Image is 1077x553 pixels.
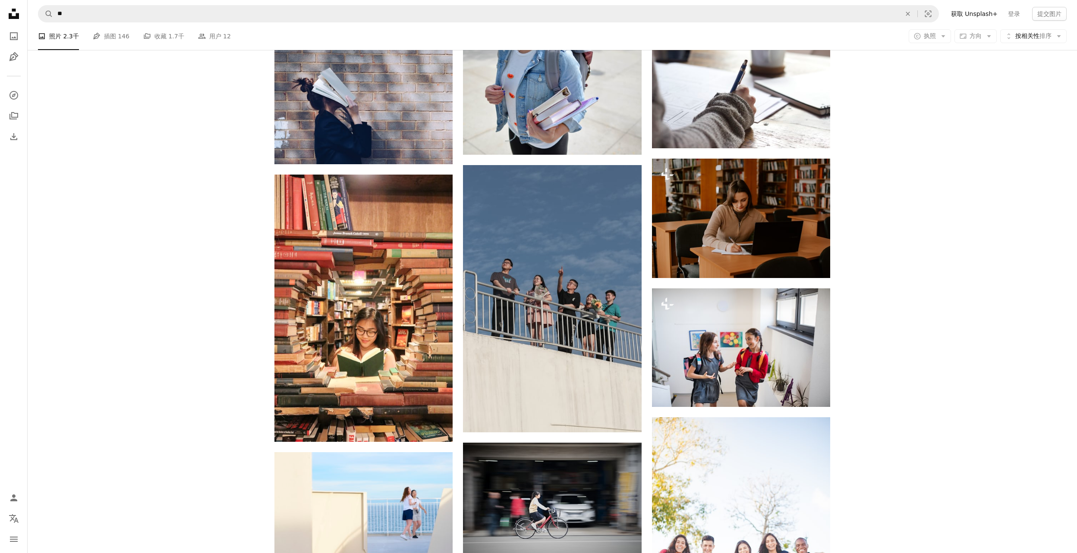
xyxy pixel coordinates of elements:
a: 一名女子用白书遮住脸 [274,101,453,109]
a: 下载历史记录 [5,128,22,145]
a: 登录 / 注册 [5,489,22,506]
form: 在全站范围内查找视觉效果 [38,5,939,22]
button: 清除 [898,6,917,22]
button: 按相关性排序 [1000,29,1067,43]
a: 几个女人站在一起 [274,509,453,517]
a: 插图 146 [93,22,129,50]
a: 一名女子骑着自行车在街上行驶 [463,498,641,506]
a: 插图 [5,48,22,66]
img: 一名女子用白书遮住脸 [274,47,453,164]
button: 方向 [954,29,997,43]
a: 白天，一群人坐在树边的长椅上 [652,528,830,536]
a: 穿着绿色衬衫的女人坐在书上 [274,304,453,312]
font: 收藏 [154,33,167,40]
a: 白天，一群人站在白色混凝土墙上 [463,295,641,303]
img: 白天，一群人站在白色混凝土墙上 [463,165,641,432]
button: 提交图片 [1032,7,1067,21]
font: 按相关性 [1015,32,1039,39]
font: 获取 Unsplash+ [951,10,998,17]
button: 菜单 [5,531,22,548]
button: 语言 [5,510,22,527]
a: 收藏 [5,107,22,125]
img: 两个快乐的小女生朋友提着书包走上楼梯，边走边聊。重返校园的概念。 [652,288,830,407]
font: 排序 [1039,32,1052,39]
a: 收藏 1.7千 [143,22,184,50]
a: 获取 Unsplash+ [946,7,1003,21]
font: 执照 [924,32,936,39]
img: 穿着蓝色牛仔夹克的女人手里拿着书 [463,37,641,155]
a: 用户 12 [198,22,231,50]
font: 插图 [104,33,116,40]
a: 探索 [5,87,22,104]
a: 在白色陶瓷杯旁的棕色木桌上写字的人 [652,85,830,93]
font: 146 [118,33,129,40]
button: 执照 [909,29,951,43]
a: 登录 [1003,7,1025,21]
a: 一位女士坐在笔记本电脑前的桌子旁 [652,214,830,222]
font: 1.7千 [168,33,184,40]
button: 视觉搜索 [918,6,938,22]
font: 方向 [970,32,982,39]
font: 12 [223,33,231,40]
a: 两个快乐的小女生朋友提着书包走上楼梯，边走边聊。重返校园的概念。 [652,344,830,351]
img: 穿着绿色衬衫的女人坐在书上 [274,175,453,442]
font: 用户 [209,33,221,40]
img: 一位女士坐在笔记本电脑前的桌子旁 [652,159,830,278]
font: 登录 [1008,10,1020,17]
a: 穿着蓝色牛仔夹克的女人手里拿着书 [463,92,641,100]
img: 在白色陶瓷杯旁的棕色木桌上写字的人 [652,30,830,148]
a: 照片 [5,28,22,45]
button: 搜索 Unsplash [38,6,53,22]
a: 首页 — Unsplash [5,5,22,24]
font: 提交图片 [1037,10,1061,17]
